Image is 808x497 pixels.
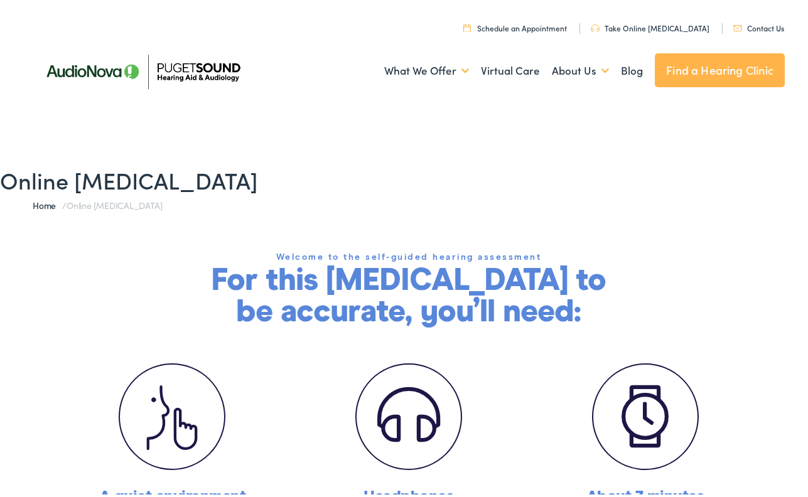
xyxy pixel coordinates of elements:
[67,196,162,208] span: Online [MEDICAL_DATA]
[202,262,616,325] p: For this [MEDICAL_DATA] to be accurate, you’ll need:
[733,22,742,28] img: utility icon
[591,19,709,30] a: Take Online [MEDICAL_DATA]
[384,45,469,91] a: What We Offer
[481,45,540,91] a: Virtual Care
[621,45,643,91] a: Blog
[591,21,600,29] img: utility icon
[552,45,609,91] a: About Us
[463,21,471,29] img: utility icon
[463,19,567,30] a: Schedule an Appointment
[33,196,162,208] span: /
[655,50,785,84] a: Find a Hearing Clinic
[33,196,62,208] a: Home
[202,247,616,262] h1: Welcome to the self-guided hearing assessment
[733,19,784,30] a: Contact Us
